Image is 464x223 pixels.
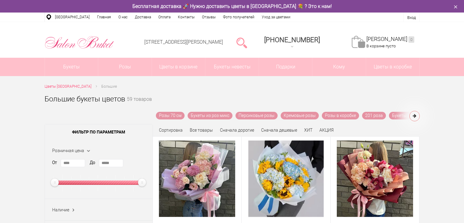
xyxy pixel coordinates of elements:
span: Большие [101,84,117,89]
img: Букет Гортензии и подсолнухи [248,141,324,217]
a: Сначала дешевые [261,128,297,133]
a: [PERSON_NAME] [366,36,414,43]
a: Розы в коробке [322,112,359,119]
a: Персиковые розы [236,112,278,119]
a: Букеты невесты [205,58,259,76]
span: Цветы [GEOGRAPHIC_DATA] [45,84,92,89]
small: 59 товаров [127,97,152,112]
a: Вход [407,15,416,20]
span: [PHONE_NUMBER] [264,36,320,44]
span: Наличие [52,207,69,212]
a: 201 роза [362,112,386,119]
span: Розничная цена [52,148,84,153]
a: Фото получателей [219,13,258,22]
a: ХИТ [304,128,312,133]
label: До [90,159,95,166]
a: Цветы [GEOGRAPHIC_DATA] [45,83,92,90]
a: Букеты из роз микс [188,112,232,119]
a: АКЦИЯ [319,128,334,133]
a: [STREET_ADDRESS][PERSON_NAME] [144,39,223,45]
a: Цветы в коробке [366,58,419,76]
a: [GEOGRAPHIC_DATA] [51,13,93,22]
a: Цветы в корзине [152,58,205,76]
a: Главная [93,13,115,22]
a: О нас [115,13,131,22]
a: Все товары [190,128,213,133]
a: Кремовые розы [281,112,319,119]
a: Уход за цветами [258,13,294,22]
a: Оплата [155,13,174,22]
a: Розы 70 см [156,112,185,119]
span: В корзине пусто [366,44,396,48]
a: Контакты [174,13,198,22]
ins: 0 [408,36,414,43]
span: Кому [312,58,366,76]
a: Сначала дорогие [220,128,254,133]
img: Цветы Нижний Новгород [45,35,114,50]
a: Доставка [131,13,155,22]
img: Гортензии и одноголовая хризантема [159,141,235,217]
span: Сортировка [159,128,183,133]
a: Отзывы [198,13,219,22]
a: Букеты из 101 розы [389,112,435,119]
a: Подарки [259,58,312,76]
h1: Большие букеты цветов [45,93,125,104]
a: [PHONE_NUMBER] [261,34,324,51]
label: От [52,159,57,166]
a: Букеты [45,58,98,76]
a: Розы [98,58,152,76]
img: Роза и орхидеи [337,141,413,217]
span: Фильтр по параметрам [45,124,153,140]
div: Бесплатная доставка 🚀 Нужно доставить цветы в [GEOGRAPHIC_DATA] 💐 ? Это к нам! [40,3,424,9]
